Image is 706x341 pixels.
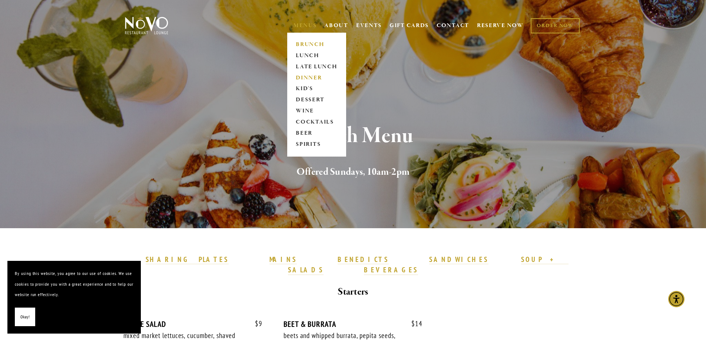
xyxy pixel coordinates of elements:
[294,139,340,150] a: SPIRITS
[20,312,30,322] span: Okay!
[324,22,348,29] a: ABOUT
[294,39,340,50] a: BRUNCH
[338,285,368,298] strong: Starters
[137,124,569,148] h1: Brunch Menu
[364,265,418,274] strong: BEVERAGES
[294,72,340,83] a: DINNER
[146,255,229,265] a: SHARING PLATES
[338,255,389,265] a: BENEDICTS
[288,255,569,275] a: SOUP + SALADS
[15,268,133,300] p: By using this website, you agree to our use of cookies. We use cookies to provide you with a grea...
[531,18,579,33] a: ORDER NOW
[477,19,524,33] a: RESERVE NOW
[668,291,685,307] div: Accessibility Menu
[269,255,297,265] a: MAINS
[294,61,340,72] a: LATE LUNCH
[248,319,262,328] span: 9
[294,95,340,106] a: DESSERT
[255,319,259,328] span: $
[411,319,415,328] span: $
[437,19,469,33] a: CONTACT
[294,83,340,95] a: KID'S
[284,319,422,329] div: BEET & BURRATA
[364,265,418,275] a: BEVERAGES
[294,106,340,117] a: WINE
[390,19,429,33] a: GIFT CARDS
[7,261,141,334] section: Cookie banner
[429,255,488,265] a: SANDWICHES
[294,50,340,61] a: LUNCH
[356,22,382,29] a: EVENTS
[294,117,340,128] a: COCKTAILS
[15,308,35,327] button: Okay!
[123,16,170,35] img: Novo Restaurant &amp; Lounge
[123,319,262,329] div: HOUSE SALAD
[294,128,340,139] a: BEER
[137,164,569,180] h2: Offered Sundays, 10am-2pm
[404,319,422,328] span: 14
[294,22,317,29] a: MENUS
